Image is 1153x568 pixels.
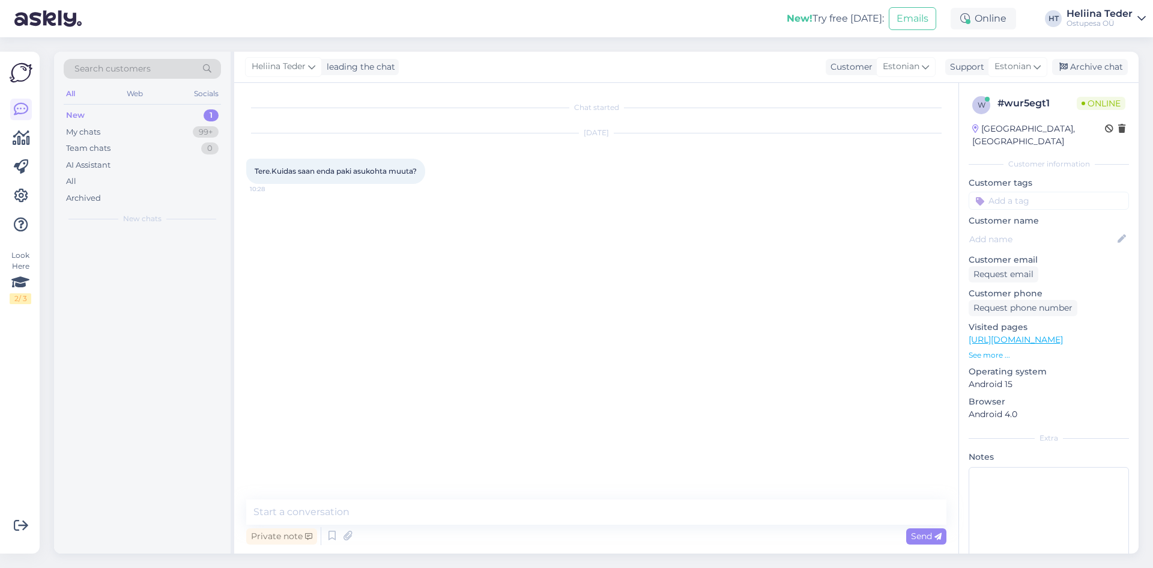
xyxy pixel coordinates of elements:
span: Send [911,531,942,542]
p: Android 15 [969,378,1129,391]
div: 0 [201,142,219,154]
div: Try free [DATE]: [787,11,884,26]
p: Operating system [969,365,1129,378]
div: Request phone number [969,300,1077,316]
img: Askly Logo [10,61,32,84]
div: Archive chat [1052,59,1128,75]
div: 99+ [193,126,219,138]
input: Add name [969,233,1115,246]
span: Estonian [994,60,1031,73]
p: Customer email [969,254,1129,266]
span: New chats [123,213,162,224]
div: Support [945,61,984,73]
div: [GEOGRAPHIC_DATA], [GEOGRAPHIC_DATA] [972,123,1105,148]
div: Customer [826,61,873,73]
div: Request email [969,266,1038,282]
a: [URL][DOMAIN_NAME] [969,334,1063,345]
p: Android 4.0 [969,408,1129,421]
span: Tere.Kuidas saan enda paki asukohta muuta? [255,166,417,176]
p: Visited pages [969,321,1129,334]
p: Notes [969,451,1129,463]
div: Team chats [66,142,110,154]
span: Online [1077,97,1125,110]
div: My chats [66,126,100,138]
div: Archived [66,192,101,204]
p: Browser [969,395,1129,408]
div: leading the chat [322,61,395,73]
div: Ostupesa OÜ [1067,19,1133,28]
div: Extra [969,433,1129,444]
input: Add a tag [969,192,1129,210]
div: Chat started [246,102,946,113]
p: Customer tags [969,177,1129,189]
div: HT [1045,10,1062,27]
div: Socials [192,86,221,102]
div: 2 / 3 [10,293,31,304]
a: Heliina TederOstupesa OÜ [1067,9,1146,28]
div: Private note [246,528,317,545]
div: 1 [204,109,219,121]
div: Heliina Teder [1067,9,1133,19]
div: # wur5egt1 [997,96,1077,111]
div: Online [951,8,1016,29]
button: Emails [889,7,936,30]
span: 10:28 [250,185,295,194]
b: New! [787,13,813,24]
div: Customer information [969,159,1129,169]
div: [DATE] [246,127,946,138]
div: All [64,86,77,102]
span: w [978,100,985,109]
p: Customer name [969,215,1129,227]
div: New [66,109,85,121]
p: Customer phone [969,287,1129,300]
p: See more ... [969,350,1129,361]
span: Heliina Teder [252,60,306,73]
span: Estonian [883,60,919,73]
span: Search customers [74,63,151,75]
div: AI Assistant [66,159,110,171]
div: All [66,176,76,188]
div: Look Here [10,250,31,304]
div: Web [124,86,145,102]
